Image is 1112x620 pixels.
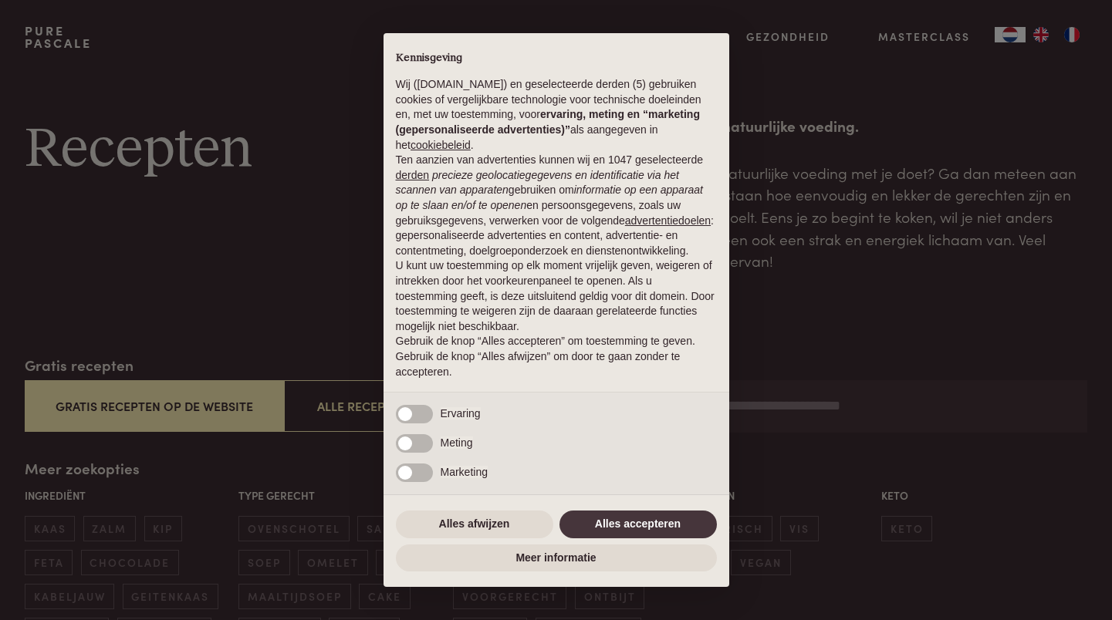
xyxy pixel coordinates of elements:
a: cookiebeleid [411,139,471,151]
em: informatie op een apparaat op te slaan en/of te openen [396,184,704,211]
p: U kunt uw toestemming op elk moment vrijelijk geven, weigeren of intrekken door het voorkeurenpan... [396,258,717,334]
button: advertentiedoelen [625,214,711,229]
p: Gebruik de knop “Alles accepteren” om toestemming te geven. Gebruik de knop “Alles afwijzen” om d... [396,334,717,379]
em: precieze geolocatiegegevens en identificatie via het scannen van apparaten [396,169,679,197]
span: Ervaring [441,407,481,420]
button: Alles accepteren [559,510,717,538]
h2: Kennisgeving [396,52,717,66]
button: Meer informatie [396,544,717,572]
span: Marketing [441,466,488,478]
strong: ervaring, meting en “marketing (gepersonaliseerde advertenties)” [396,108,700,136]
button: derden [396,168,430,184]
p: Wij ([DOMAIN_NAME]) en geselecteerde derden (5) gebruiken cookies of vergelijkbare technologie vo... [396,77,717,153]
span: Meting [441,436,473,449]
p: Ten aanzien van advertenties kunnen wij en 1047 geselecteerde gebruiken om en persoonsgegevens, z... [396,153,717,258]
button: Alles afwijzen [396,510,553,538]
